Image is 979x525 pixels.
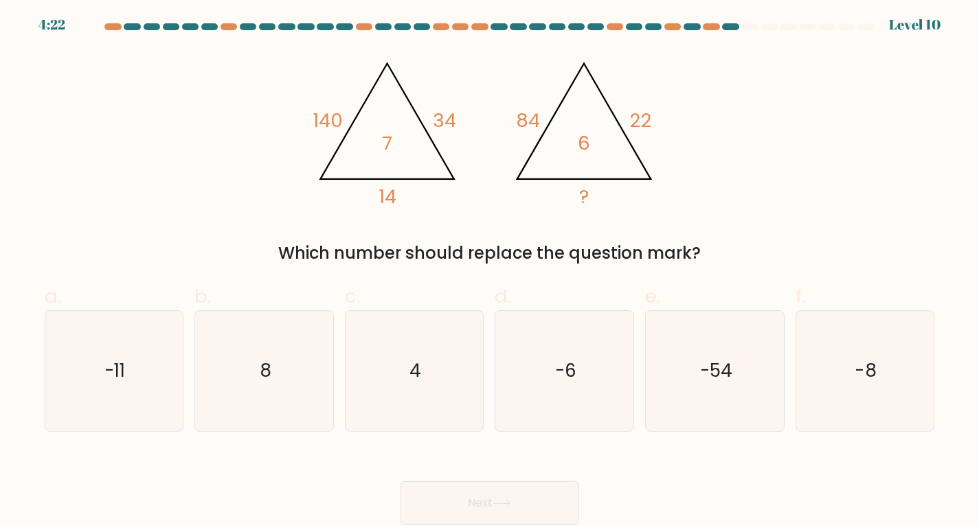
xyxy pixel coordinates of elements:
[645,283,660,310] span: e.
[409,358,421,383] text: 4
[45,283,61,310] span: a.
[578,130,590,156] tspan: 6
[796,283,805,310] span: f.
[313,108,343,135] tspan: 140
[433,108,456,135] tspan: 34
[700,358,732,383] text: -54
[378,184,396,211] tspan: 14
[630,108,652,135] tspan: 22
[345,283,360,310] span: c.
[382,130,392,156] tspan: 7
[855,358,877,383] text: -8
[495,283,511,310] span: d.
[516,108,540,135] tspan: 84
[889,14,941,35] div: Level 10
[53,241,927,266] div: Which number should replace the question mark?
[260,358,271,383] text: 8
[555,358,576,383] text: -6
[38,14,65,35] div: 4:22
[194,283,211,310] span: b.
[105,358,126,383] text: -11
[579,184,589,211] tspan: ?
[401,481,579,525] button: Next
